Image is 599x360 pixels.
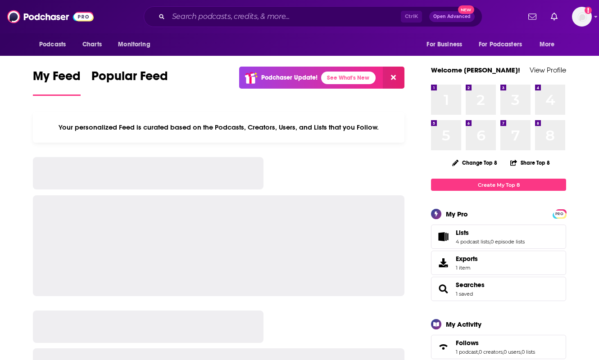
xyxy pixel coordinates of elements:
span: Exports [456,255,478,263]
button: Share Top 8 [510,154,550,171]
span: Lists [456,229,469,237]
span: Follows [431,335,566,359]
span: Searches [431,277,566,301]
a: Lists [434,230,452,243]
a: Searches [434,283,452,295]
button: Open AdvancedNew [429,11,475,22]
span: Exports [434,256,452,269]
a: 0 lists [522,349,535,355]
span: , [521,349,522,355]
span: Monitoring [118,38,150,51]
span: Lists [431,225,566,249]
span: Ctrl K [401,11,422,22]
a: 4 podcast lists [456,238,490,245]
span: My Feed [33,68,81,89]
img: User Profile [572,7,592,27]
a: Follows [434,341,452,353]
span: For Business [427,38,462,51]
a: Show notifications dropdown [547,9,561,24]
p: Podchaser Update! [261,74,318,81]
span: For Podcasters [479,38,522,51]
span: New [458,5,474,14]
span: , [503,349,504,355]
a: Welcome [PERSON_NAME]! [431,66,520,74]
input: Search podcasts, credits, & more... [168,9,401,24]
button: open menu [533,36,566,53]
a: My Feed [33,68,81,96]
a: 1 saved [456,291,473,297]
span: Popular Feed [91,68,168,89]
button: open menu [112,36,162,53]
button: Show profile menu [572,7,592,27]
a: See What's New [321,72,376,84]
a: 0 creators [479,349,503,355]
span: 1 item [456,265,478,271]
a: Follows [456,339,535,347]
a: Charts [77,36,107,53]
span: Follows [456,339,479,347]
span: Charts [82,38,102,51]
a: 0 users [504,349,521,355]
a: Lists [456,229,525,237]
div: Search podcasts, credits, & more... [144,6,482,27]
span: Logged in as gmalloy [572,7,592,27]
span: Podcasts [39,38,66,51]
a: View Profile [530,66,566,74]
a: Exports [431,251,566,275]
span: , [490,238,490,245]
span: More [540,38,555,51]
a: Popular Feed [91,68,168,96]
button: open menu [33,36,77,53]
a: PRO [554,210,565,217]
div: My Activity [446,320,481,328]
a: 0 episode lists [490,238,525,245]
span: PRO [554,211,565,217]
span: Open Advanced [433,14,471,19]
button: open menu [420,36,473,53]
a: Show notifications dropdown [525,9,540,24]
button: open menu [473,36,535,53]
span: , [478,349,479,355]
div: Your personalized Feed is curated based on the Podcasts, Creators, Users, and Lists that you Follow. [33,112,404,143]
a: Create My Top 8 [431,179,566,191]
a: 1 podcast [456,349,478,355]
svg: Add a profile image [585,7,592,14]
img: Podchaser - Follow, Share and Rate Podcasts [7,8,94,25]
a: Searches [456,281,485,289]
button: Change Top 8 [447,157,503,168]
div: My Pro [446,210,468,218]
